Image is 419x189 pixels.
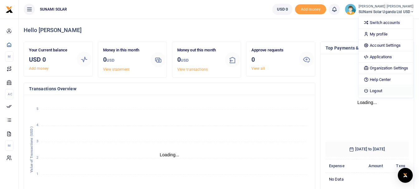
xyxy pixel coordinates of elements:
[103,47,146,54] p: Money in this month
[359,9,414,15] span: SUNami Solar Uganda Ltd USD
[359,75,413,84] a: Help Center
[177,55,220,65] h3: 0
[357,100,377,105] text: Loading...
[345,4,414,15] a: profile-user [PERSON_NAME] [PERSON_NAME] SUNami Solar Uganda Ltd USD
[37,7,69,12] span: SUNAMI SOLAR
[5,140,13,151] li: M
[359,64,413,73] a: Organization Settings
[29,66,49,71] a: Add money
[177,67,208,72] a: View transactions
[36,156,38,160] tspan: 2
[107,58,114,63] small: USD
[326,159,357,173] th: Expense
[103,67,130,72] a: View statement
[359,18,413,27] a: Switch accounts
[5,51,13,62] li: M
[326,172,409,186] td: No data
[5,89,13,99] li: Ac
[359,30,413,39] a: My profile
[36,172,38,176] tspan: 1
[359,87,413,95] a: Logout
[251,66,265,71] a: View all
[359,53,413,61] a: Applications
[177,47,220,54] p: Money out this month
[386,159,409,173] th: Txns
[295,7,326,11] a: Add money
[6,7,13,12] a: logo-small logo-large logo-large
[295,4,326,15] li: Toup your wallet
[30,126,34,172] text: Value of Transactions (USD )
[6,6,13,13] img: logo-small
[326,142,409,157] h6: [DATE] to [DATE]
[251,47,294,54] p: Approve requests
[36,107,38,111] tspan: 5
[345,4,356,15] img: profile-user
[181,58,188,63] small: USD
[277,6,288,12] span: USD 0
[359,41,413,50] a: Account Settings
[359,4,414,9] small: [PERSON_NAME] [PERSON_NAME]
[272,4,293,15] a: USD 0
[24,27,414,34] h4: Hello [PERSON_NAME]
[357,159,386,173] th: Amount
[103,55,146,65] h3: 0
[251,55,294,64] h3: 0
[398,168,413,183] div: Open Intercom Messenger
[160,152,179,157] text: Loading...
[29,85,310,92] h4: Transactions Overview
[36,139,38,144] tspan: 3
[270,4,295,15] li: Wallet ballance
[29,55,72,64] h3: USD 0
[295,4,326,15] span: Add money
[326,45,409,51] h4: Top Payments & Expenses
[36,123,38,127] tspan: 4
[29,47,72,54] p: Your Current balance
